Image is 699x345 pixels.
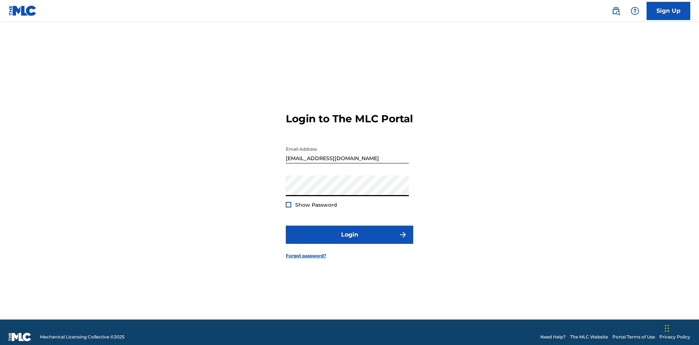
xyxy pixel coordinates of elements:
[540,334,566,340] a: Need Help?
[663,310,699,345] iframe: Chat Widget
[295,202,337,208] span: Show Password
[286,112,413,125] h3: Login to The MLC Portal
[665,317,669,339] div: Drag
[659,334,690,340] a: Privacy Policy
[612,7,620,15] img: search
[399,230,407,239] img: f7272a7cc735f4ea7f67.svg
[628,4,642,18] div: Help
[570,334,608,340] a: The MLC Website
[612,334,655,340] a: Portal Terms of Use
[9,333,31,341] img: logo
[40,334,125,340] span: Mechanical Licensing Collective © 2025
[286,253,326,259] a: Forgot password?
[647,2,690,20] a: Sign Up
[286,226,413,244] button: Login
[609,4,623,18] a: Public Search
[9,5,37,16] img: MLC Logo
[631,7,639,15] img: help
